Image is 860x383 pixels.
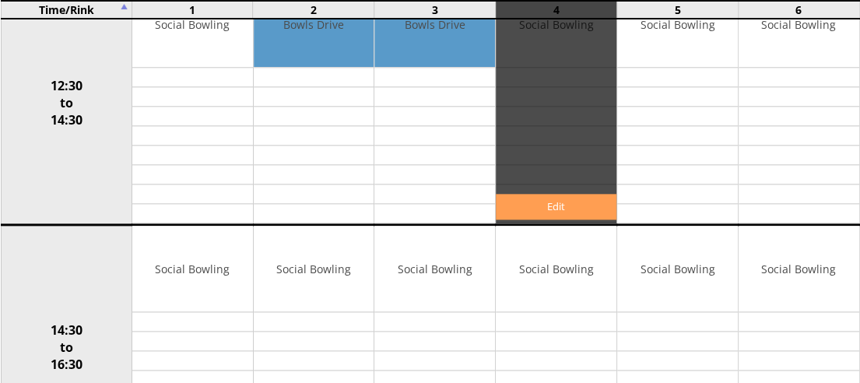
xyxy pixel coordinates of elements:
[496,194,616,220] a: Edit
[132,1,253,19] td: 1
[374,226,495,312] td: Social Bowling
[617,226,738,312] td: Social Bowling
[496,226,616,312] td: Social Bowling
[374,1,496,19] td: 3
[254,226,374,312] td: Social Bowling
[616,1,738,19] td: 5
[738,1,859,19] td: 6
[132,226,253,312] td: Social Bowling
[739,226,859,312] td: Social Bowling
[253,1,374,19] td: 2
[1,1,132,19] td: Time/Rink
